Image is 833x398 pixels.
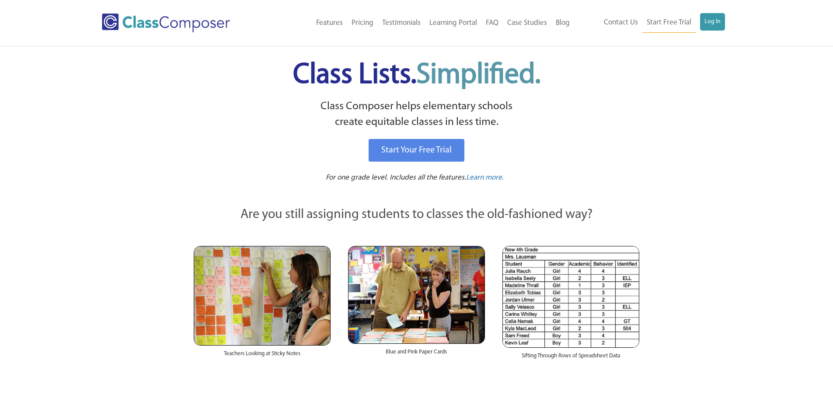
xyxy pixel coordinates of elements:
span: Simplified. [416,61,540,90]
img: Spreadsheets [502,246,639,348]
a: Pricing [347,14,378,33]
nav: Header Menu [266,14,574,33]
p: Class Composer helps elementary schools create equitable classes in less time. [192,99,641,131]
div: Teachers Looking at Sticky Notes [194,346,331,367]
a: Case Studies [503,14,551,33]
a: Testimonials [378,14,425,33]
a: Learning Portal [425,14,481,33]
a: FAQ [481,14,503,33]
img: Blue and Pink Paper Cards [348,246,485,343]
a: Log In [700,13,725,31]
span: For one grade level. Includes all the features. [326,174,466,181]
a: Contact Us [599,13,642,32]
a: Blog [551,14,574,33]
p: Are you still assigning students to classes the old-fashioned way? [194,205,640,225]
nav: Header Menu [574,13,725,33]
a: Start Your Free Trial [369,139,464,162]
span: Learn more. [466,174,504,181]
img: Class Composer [102,14,230,32]
span: Class Lists. [293,61,540,90]
div: Sifting Through Rows of Spreadsheet Data [502,348,639,369]
a: Start Free Trial [642,13,696,33]
span: Start Your Free Trial [381,146,452,155]
a: Features [312,14,347,33]
a: Learn more. [466,173,504,183]
img: Teachers Looking at Sticky Notes [194,246,331,346]
div: Blue and Pink Paper Cards [348,344,485,365]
